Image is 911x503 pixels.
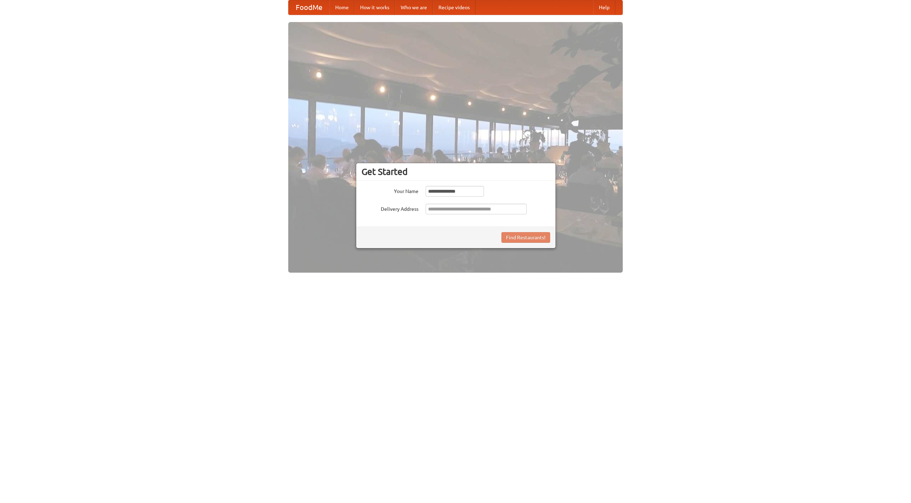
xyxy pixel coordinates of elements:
a: FoodMe [289,0,330,15]
a: Recipe videos [433,0,475,15]
label: Your Name [362,186,418,195]
label: Delivery Address [362,204,418,213]
a: Home [330,0,354,15]
a: Help [593,0,615,15]
a: How it works [354,0,395,15]
button: Find Restaurants! [501,232,550,243]
a: Who we are [395,0,433,15]
h3: Get Started [362,166,550,177]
